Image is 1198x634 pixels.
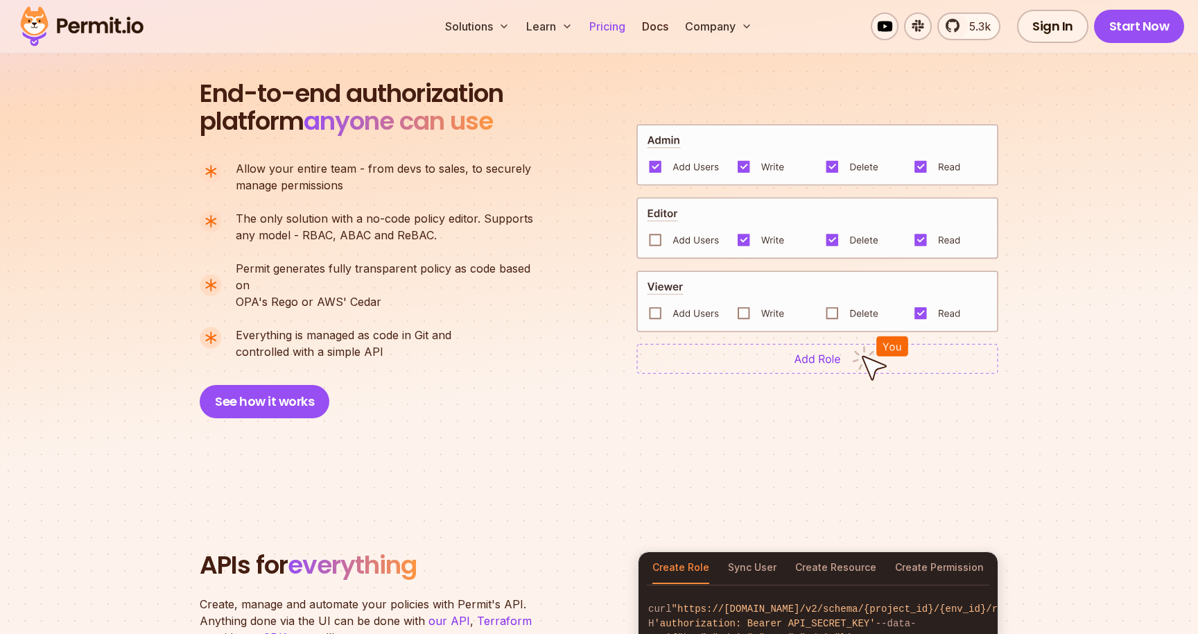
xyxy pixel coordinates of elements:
[636,12,674,40] a: Docs
[200,80,503,108] span: End-to-end authorization
[236,210,533,227] span: The only solution with a no-code policy editor. Supports
[304,103,493,139] span: anyone can use
[652,552,709,584] button: Create Role
[795,552,876,584] button: Create Resource
[200,551,621,579] h2: APIs for
[14,3,150,50] img: Permit logo
[584,12,631,40] a: Pricing
[236,327,451,343] span: Everything is managed as code in Git and
[236,210,533,243] p: any model - RBAC, ABAC and ReBAC.
[895,552,984,584] button: Create Permission
[937,12,1000,40] a: 5.3k
[236,327,451,360] p: controlled with a simple API
[961,18,991,35] span: 5.3k
[672,603,1027,615] span: "https://[DOMAIN_NAME]/v2/schema/{project_id}/{env_id}/roles"
[428,614,470,628] a: our API
[521,12,578,40] button: Learn
[200,80,503,135] h2: platform
[654,618,875,629] span: 'authorization: Bearer API_SECRET_KEY'
[236,160,531,177] span: Allow your entire team - from devs to sales, to securely
[1094,10,1185,43] a: Start Now
[440,12,515,40] button: Solutions
[728,552,776,584] button: Sync User
[679,12,758,40] button: Company
[288,547,417,583] span: everything
[236,160,531,194] p: manage permissions
[236,260,545,293] span: Permit generates fully transparent policy as code based on
[200,385,329,418] button: See how it works
[477,614,532,628] a: Terraform
[236,260,545,310] p: OPA's Rego or AWS' Cedar
[1017,10,1088,43] a: Sign In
